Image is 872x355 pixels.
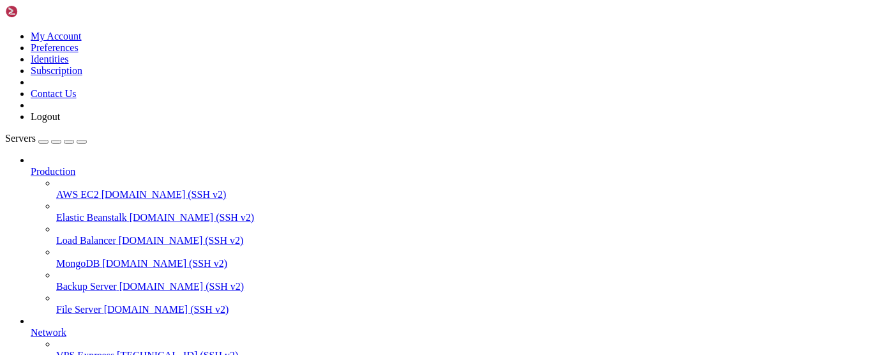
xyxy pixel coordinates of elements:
[5,133,36,144] span: Servers
[56,258,100,269] span: MongoDB
[56,269,867,292] li: Backup Server [DOMAIN_NAME] (SSH v2)
[31,327,66,338] span: Network
[56,246,867,269] li: MongoDB [DOMAIN_NAME] (SSH v2)
[119,235,244,246] span: [DOMAIN_NAME] (SSH v2)
[31,166,867,177] a: Production
[31,155,867,315] li: Production
[56,212,867,223] a: Elastic Beanstalk [DOMAIN_NAME] (SSH v2)
[56,223,867,246] li: Load Balancer [DOMAIN_NAME] (SSH v2)
[56,235,867,246] a: Load Balancer [DOMAIN_NAME] (SSH v2)
[102,258,227,269] span: [DOMAIN_NAME] (SSH v2)
[56,212,127,223] span: Elastic Beanstalk
[31,166,75,177] span: Production
[130,212,255,223] span: [DOMAIN_NAME] (SSH v2)
[56,292,867,315] li: File Server [DOMAIN_NAME] (SSH v2)
[56,189,867,200] a: AWS EC2 [DOMAIN_NAME] (SSH v2)
[5,5,79,18] img: Shellngn
[31,31,82,42] a: My Account
[31,42,79,53] a: Preferences
[56,200,867,223] li: Elastic Beanstalk [DOMAIN_NAME] (SSH v2)
[56,258,867,269] a: MongoDB [DOMAIN_NAME] (SSH v2)
[56,304,867,315] a: File Server [DOMAIN_NAME] (SSH v2)
[119,281,244,292] span: [DOMAIN_NAME] (SSH v2)
[5,133,87,144] a: Servers
[56,304,101,315] span: File Server
[31,327,867,338] a: Network
[101,189,227,200] span: [DOMAIN_NAME] (SSH v2)
[56,281,117,292] span: Backup Server
[56,189,99,200] span: AWS EC2
[56,281,867,292] a: Backup Server [DOMAIN_NAME] (SSH v2)
[56,177,867,200] li: AWS EC2 [DOMAIN_NAME] (SSH v2)
[31,65,82,76] a: Subscription
[31,88,77,99] a: Contact Us
[31,54,69,64] a: Identities
[104,304,229,315] span: [DOMAIN_NAME] (SSH v2)
[31,111,60,122] a: Logout
[56,235,116,246] span: Load Balancer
